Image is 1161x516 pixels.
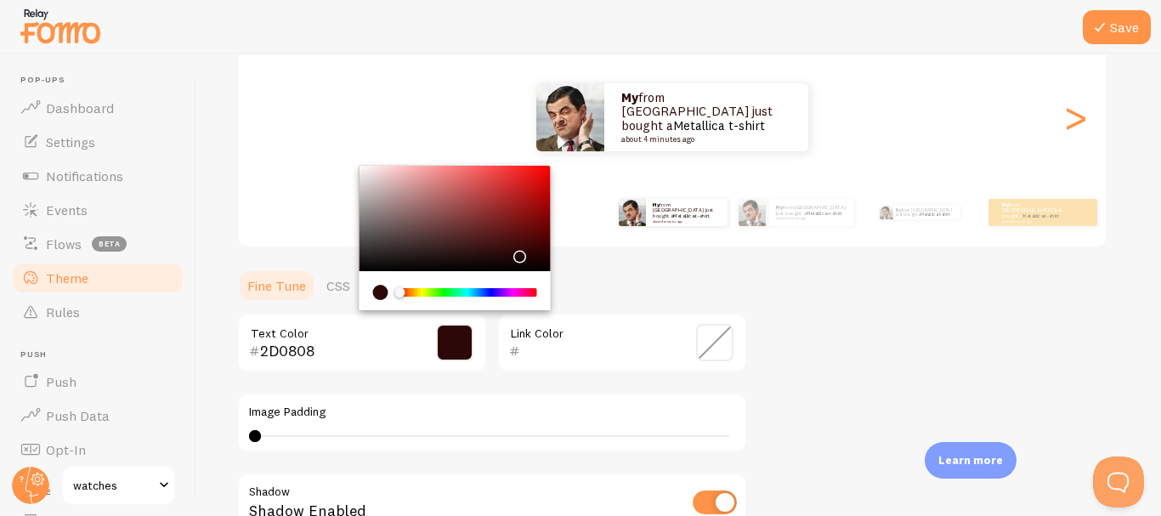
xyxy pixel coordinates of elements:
a: CSS [316,269,360,303]
img: fomo-relay-logo-orange.svg [18,4,103,48]
span: Settings [46,133,95,150]
p: Learn more [938,452,1003,468]
label: Image Padding [249,405,735,420]
span: Opt-In [46,441,86,458]
span: Events [46,201,88,218]
small: about 4 minutes ago [621,135,786,144]
div: current color is #2D0808 [373,285,388,300]
span: Rules [46,303,80,320]
strong: My [1002,201,1009,208]
span: Theme [46,269,88,286]
a: Notifications [10,159,185,193]
span: Notifications [46,167,123,184]
a: Metallica t-shirt [806,209,842,216]
div: Chrome color picker [360,166,551,310]
small: about 4 minutes ago [653,219,719,223]
p: from [GEOGRAPHIC_DATA] just bought a [621,91,791,144]
a: Metallica t-shirt [673,213,710,219]
a: Push Data [10,399,185,433]
strong: My [653,201,660,208]
span: Push [46,373,76,390]
a: Metallica t-shirt [1022,213,1059,219]
p: from [GEOGRAPHIC_DATA] just bought a [653,201,721,223]
a: Metallica t-shirt [673,117,765,133]
iframe: Help Scout Beacon - Open [1093,456,1144,507]
a: watches [61,465,176,506]
p: from [GEOGRAPHIC_DATA] just bought a [776,205,847,220]
strong: My [896,207,902,213]
span: Pop-ups [20,75,185,86]
a: Theme [10,261,185,295]
a: Push [10,365,185,399]
p: from [GEOGRAPHIC_DATA] just bought a [1002,201,1070,223]
a: Settings [10,125,185,159]
img: Fomo [536,83,604,151]
span: Flows [46,235,82,252]
a: Fine Tune [237,269,316,303]
small: about 4 minutes ago [1002,219,1068,223]
span: watches [73,475,154,496]
span: Push [20,349,185,360]
a: Opt-In [10,433,185,467]
span: Dashboard [46,99,114,116]
p: from [GEOGRAPHIC_DATA] just bought a [896,206,953,219]
img: Fomo [879,206,892,219]
span: Push Data [46,407,110,424]
strong: My [621,89,638,105]
a: Flows beta [10,227,185,261]
a: Rules [10,295,185,329]
a: Dashboard [10,91,185,125]
div: Learn more [925,442,1017,479]
img: Fomo [739,199,766,226]
strong: My [776,204,783,211]
small: about 4 minutes ago [776,217,846,220]
a: Metallica t-shirt [920,212,949,217]
span: beta [92,236,127,252]
div: Next slide [1065,56,1085,179]
img: Fomo [619,199,646,226]
a: Events [10,193,185,227]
